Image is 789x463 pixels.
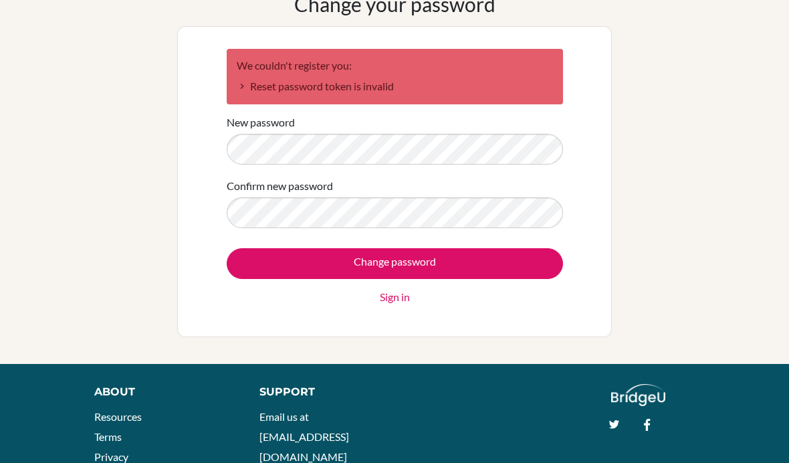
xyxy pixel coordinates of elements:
[94,384,229,400] div: About
[94,430,122,443] a: Terms
[227,114,295,130] label: New password
[227,248,563,279] input: Change password
[227,178,333,194] label: Confirm new password
[237,78,553,94] li: Reset password token is invalid
[380,289,410,305] a: Sign in
[259,384,382,400] div: Support
[94,410,142,423] a: Resources
[259,410,349,462] a: Email us at [EMAIL_ADDRESS][DOMAIN_NAME]
[611,384,665,406] img: logo_white@2x-f4f0deed5e89b7ecb1c2cc34c3e3d731f90f0f143d5ea2071677605dd97b5244.png
[237,59,553,72] h2: We couldn't register you:
[94,450,128,463] a: Privacy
